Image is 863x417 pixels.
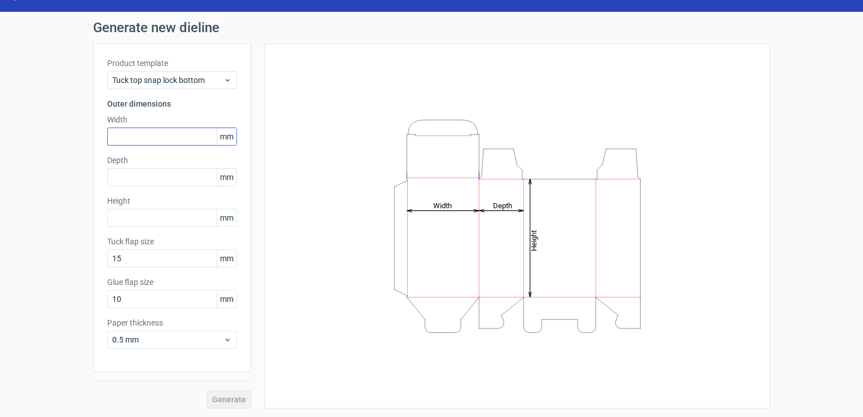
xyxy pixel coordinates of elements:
[107,155,237,166] label: Depth
[107,58,237,69] label: Product template
[217,169,236,186] span: mm
[107,98,237,109] h3: Outer dimensions
[433,201,452,209] tspan: Width
[107,276,237,288] label: Glue flap size
[217,128,236,145] span: mm
[217,250,236,267] span: mm
[112,74,223,86] span: Tuck top snap lock bottom
[492,201,512,209] tspan: Depth
[107,195,237,207] label: Height
[530,230,538,251] tspan: Height
[107,114,237,125] label: Width
[217,209,236,226] span: mm
[217,291,236,308] span: mm
[107,236,237,247] label: Tuck flap size
[93,21,770,34] h1: Generate new dieline
[112,334,223,345] span: 0.5 mm
[107,317,237,328] label: Paper thickness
